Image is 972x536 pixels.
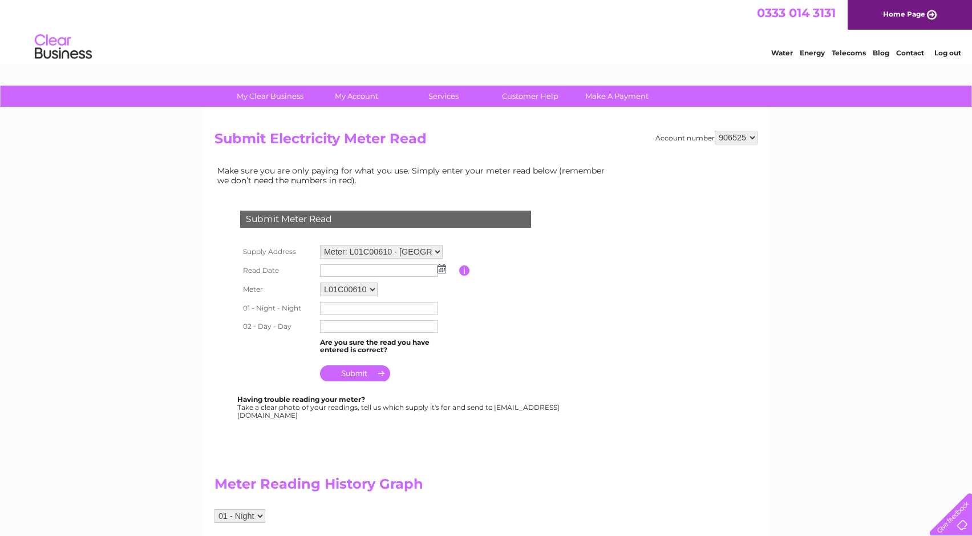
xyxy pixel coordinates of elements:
a: 0333 014 3131 [757,6,836,20]
a: Water [771,49,793,57]
a: Services [396,86,491,107]
img: logo.png [34,30,92,65]
a: Log out [934,49,961,57]
th: Supply Address [237,242,317,261]
input: Submit [320,365,390,381]
td: Make sure you are only paying for what you use. Simply enter your meter read below (remember we d... [214,163,614,187]
a: Energy [800,49,825,57]
a: Customer Help [483,86,577,107]
div: Submit Meter Read [240,211,531,228]
div: Account number [655,131,758,144]
th: Read Date [237,261,317,280]
a: My Clear Business [223,86,317,107]
a: Contact [896,49,924,57]
a: My Account [310,86,404,107]
h2: Submit Electricity Meter Read [214,131,758,152]
div: Take a clear photo of your readings, tell us which supply it's for and send to [EMAIL_ADDRESS][DO... [237,396,561,419]
b: Having trouble reading your meter? [237,395,365,404]
th: Meter [237,280,317,299]
a: Blog [873,49,889,57]
th: 02 - Day - Day [237,317,317,336]
a: Telecoms [832,49,866,57]
a: Make A Payment [570,86,664,107]
td: Are you sure the read you have entered is correct? [317,336,459,357]
img: ... [438,264,446,273]
th: 01 - Night - Night [237,299,317,317]
div: Clear Business is a trading name of Verastar Limited (registered in [GEOGRAPHIC_DATA] No. 3667643... [217,6,756,55]
input: Information [459,265,470,276]
h2: Meter Reading History Graph [214,476,614,498]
